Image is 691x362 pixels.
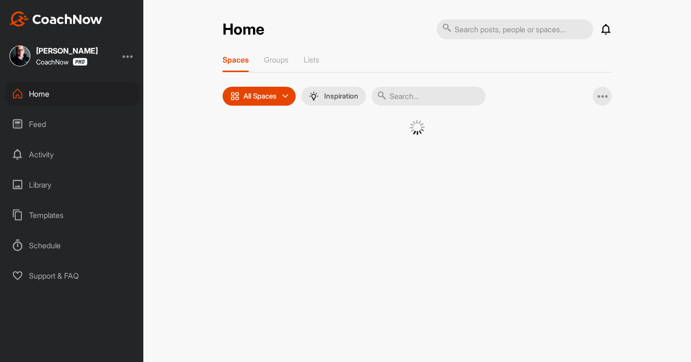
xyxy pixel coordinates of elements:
[5,112,139,136] div: Feed
[223,20,264,39] h2: Home
[223,55,249,64] p: Spaces
[437,19,593,39] input: Search posts, people or spaces...
[73,58,87,66] img: CoachNow Pro
[9,11,103,27] img: CoachNow
[264,55,289,64] p: Groups
[372,87,486,106] input: Search...
[304,55,319,64] p: Lists
[5,173,139,197] div: Library
[5,203,139,227] div: Templates
[243,92,277,100] p: All Spaces
[5,143,139,166] div: Activity
[324,92,358,100] p: Inspiration
[230,91,240,101] img: icon
[5,264,139,288] div: Support & FAQ
[5,234,139,257] div: Schedule
[36,58,87,66] div: CoachNow
[9,45,30,66] img: square_d7b6dd5b2d8b6df5777e39d7bdd614c0.jpg
[410,120,425,135] img: G6gVgL6ErOh57ABN0eRmCEwV0I4iEi4d8EwaPGI0tHgoAbU4EAHFLEQAh+QQFCgALACwIAA4AGAASAAAEbHDJSesaOCdk+8xg...
[5,82,139,106] div: Home
[309,91,318,101] img: menuIcon
[36,47,98,54] div: [PERSON_NAME]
